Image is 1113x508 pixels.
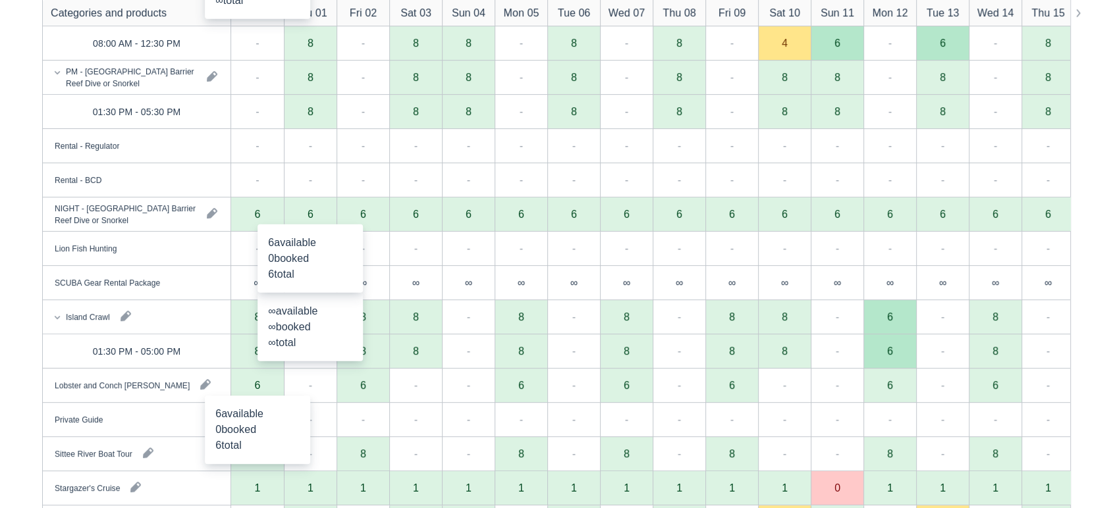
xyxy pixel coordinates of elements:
[547,266,600,300] div: ∞
[256,138,259,153] div: -
[1045,38,1051,48] div: 8
[337,471,389,505] div: 1
[389,95,442,129] div: 8
[308,209,313,219] div: 6
[600,368,653,403] div: 6
[520,240,523,256] div: -
[360,209,366,219] div: 6
[337,368,389,403] div: 6
[969,334,1021,368] div: 8
[782,72,788,82] div: 8
[308,106,313,116] div: 8
[571,482,577,493] div: 1
[940,38,946,48] div: 6
[284,471,337,505] div: 1
[389,197,442,232] div: 6
[969,266,1021,300] div: ∞
[51,5,167,21] div: Categories and products
[782,209,788,219] div: 6
[887,209,893,219] div: 6
[256,69,259,85] div: -
[268,253,274,264] span: 0
[66,311,110,322] div: Island Crawl
[887,448,893,459] div: 8
[1021,197,1074,232] div: 6
[466,106,472,116] div: 8
[625,240,628,256] div: -
[268,267,352,282] div: total
[360,277,367,288] div: ∞
[678,309,681,324] div: -
[255,209,261,219] div: 6
[572,240,576,256] div: -
[705,437,758,471] div: 8
[1045,106,1051,116] div: 8
[571,209,577,219] div: 6
[729,209,735,219] div: 6
[653,26,705,61] div: 8
[705,471,758,505] div: 1
[414,240,418,256] div: -
[239,5,275,21] div: Wed 31
[927,5,960,21] div: Tue 13
[442,197,495,232] div: 6
[729,311,735,322] div: 8
[887,311,893,322] div: 6
[940,72,946,82] div: 8
[350,5,377,21] div: Fri 02
[268,235,352,251] div: available
[653,266,705,300] div: ∞
[442,26,495,61] div: 8
[520,172,523,188] div: -
[495,471,547,505] div: 1
[992,380,998,390] div: 6
[308,38,313,48] div: 8
[389,26,442,61] div: 8
[992,277,999,288] div: ∞
[758,26,811,61] div: 4
[337,437,389,471] div: 8
[558,5,591,21] div: Tue 06
[442,266,495,300] div: ∞
[969,437,1021,471] div: 8
[268,305,276,317] span: ∞
[625,35,628,51] div: -
[863,197,916,232] div: 6
[873,5,908,21] div: Mon 12
[969,368,1021,403] div: 6
[518,345,524,356] div: 8
[653,95,705,129] div: 8
[466,482,472,493] div: 1
[600,334,653,368] div: 8
[268,237,274,248] span: 6
[811,266,863,300] div: ∞
[719,5,746,21] div: Fri 09
[977,5,1014,21] div: Wed 14
[863,437,916,471] div: 8
[836,309,839,324] div: -
[231,368,284,403] div: 6
[887,482,893,493] div: 1
[994,240,997,256] div: -
[1021,26,1074,61] div: 8
[467,172,470,188] div: -
[308,72,313,82] div: 8
[255,345,261,356] div: 8
[495,266,547,300] div: ∞
[758,471,811,505] div: 1
[55,276,160,288] div: SCUBA Gear Rental Package
[465,277,472,288] div: ∞
[624,209,630,219] div: 6
[66,65,196,89] div: PM - [GEOGRAPHIC_DATA] Barrier Reef Dive or Snorkel
[836,138,839,153] div: -
[1031,5,1064,21] div: Thu 15
[284,197,337,232] div: 6
[1045,277,1052,288] div: ∞
[992,345,998,356] div: 8
[992,482,998,493] div: 1
[452,5,485,21] div: Sun 04
[570,277,578,288] div: ∞
[624,448,630,459] div: 8
[729,482,735,493] div: 1
[572,309,576,324] div: -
